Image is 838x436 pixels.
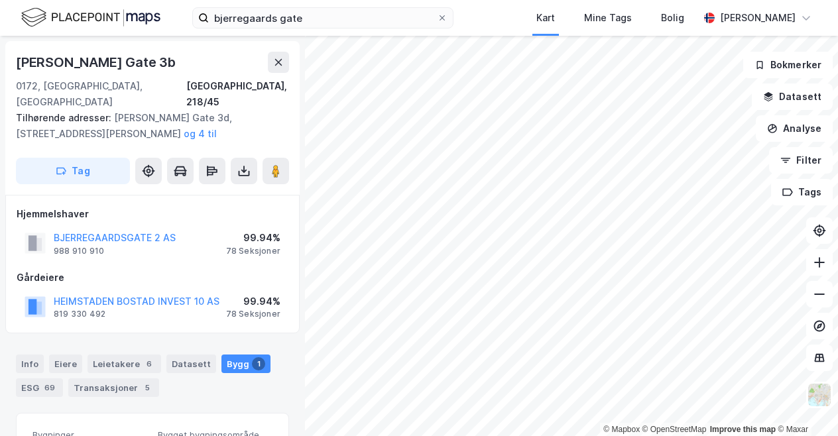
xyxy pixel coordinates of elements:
[49,354,82,373] div: Eiere
[720,10,796,26] div: [PERSON_NAME]
[88,354,161,373] div: Leietakere
[141,381,154,394] div: 5
[584,10,632,26] div: Mine Tags
[17,270,288,286] div: Gårdeiere
[16,378,63,397] div: ESG
[661,10,684,26] div: Bolig
[710,425,776,434] a: Improve this map
[17,206,288,222] div: Hjemmelshaver
[769,147,833,174] button: Filter
[642,425,707,434] a: OpenStreetMap
[743,52,833,78] button: Bokmerker
[226,246,280,256] div: 78 Seksjoner
[143,357,156,370] div: 6
[209,8,437,28] input: Søk på adresse, matrikkel, gårdeiere, leietakere eller personer
[21,6,160,29] img: logo.f888ab2527a4732fd821a326f86c7f29.svg
[16,110,278,142] div: [PERSON_NAME] Gate 3d, [STREET_ADDRESS][PERSON_NAME]
[252,357,265,370] div: 1
[536,10,555,26] div: Kart
[603,425,640,434] a: Mapbox
[16,158,130,184] button: Tag
[772,372,838,436] iframe: Chat Widget
[54,309,105,319] div: 819 330 492
[54,246,104,256] div: 988 910 910
[16,112,114,123] span: Tilhørende adresser:
[756,115,833,142] button: Analyse
[42,381,58,394] div: 69
[226,309,280,319] div: 78 Seksjoner
[221,354,270,373] div: Bygg
[771,179,833,205] button: Tags
[16,52,178,73] div: [PERSON_NAME] Gate 3b
[166,354,216,373] div: Datasett
[16,78,186,110] div: 0172, [GEOGRAPHIC_DATA], [GEOGRAPHIC_DATA]
[186,78,289,110] div: [GEOGRAPHIC_DATA], 218/45
[226,230,280,246] div: 99.94%
[68,378,159,397] div: Transaksjoner
[16,354,44,373] div: Info
[226,294,280,309] div: 99.94%
[752,83,833,110] button: Datasett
